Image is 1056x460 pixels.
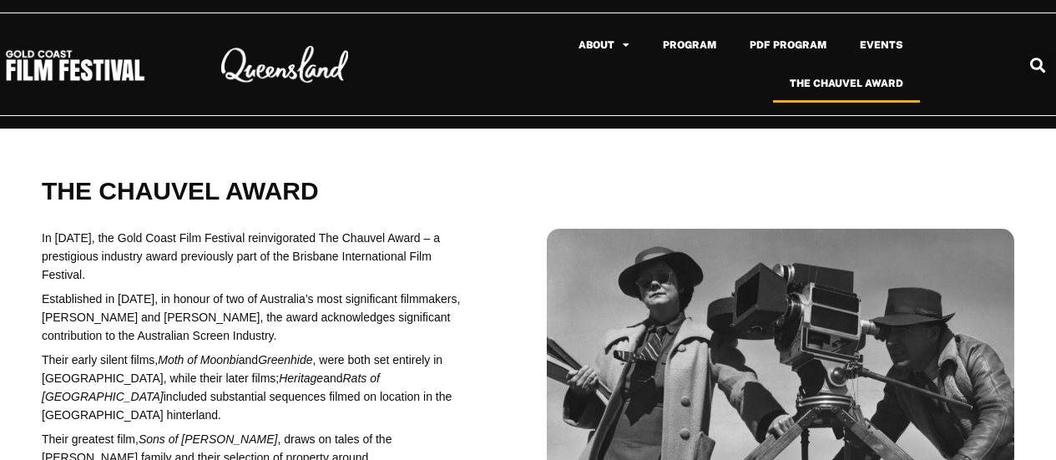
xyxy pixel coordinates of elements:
p: Their early silent films, and , were both set entirely in [GEOGRAPHIC_DATA], while their later fi... [42,351,463,424]
em: Greenhide [258,353,312,366]
em: Sons of [PERSON_NAME] [139,432,278,446]
span: and included substantial sequences filmed on location in the [GEOGRAPHIC_DATA] hinterland. [42,372,452,422]
em: Heritage [279,372,323,385]
nav: Menu [468,26,920,103]
a: Events [843,26,920,64]
em: Moth of Moonbi [158,353,239,366]
em: Rats of [GEOGRAPHIC_DATA] [42,372,380,403]
p: In [DATE], the Gold Coast Film Festival reinvigorated The Chauvel Award – a prestigious industry ... [42,229,463,284]
a: PDF Program [733,26,843,64]
a: About [562,26,646,64]
div: Search [1024,52,1052,79]
p: Established in [DATE], in honour of two of Australia’s most significant filmmakers, [PERSON_NAME]... [42,290,463,345]
a: The Chauvel Award [773,64,920,103]
a: Program [646,26,733,64]
h1: The chauvel award [42,179,1014,204]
